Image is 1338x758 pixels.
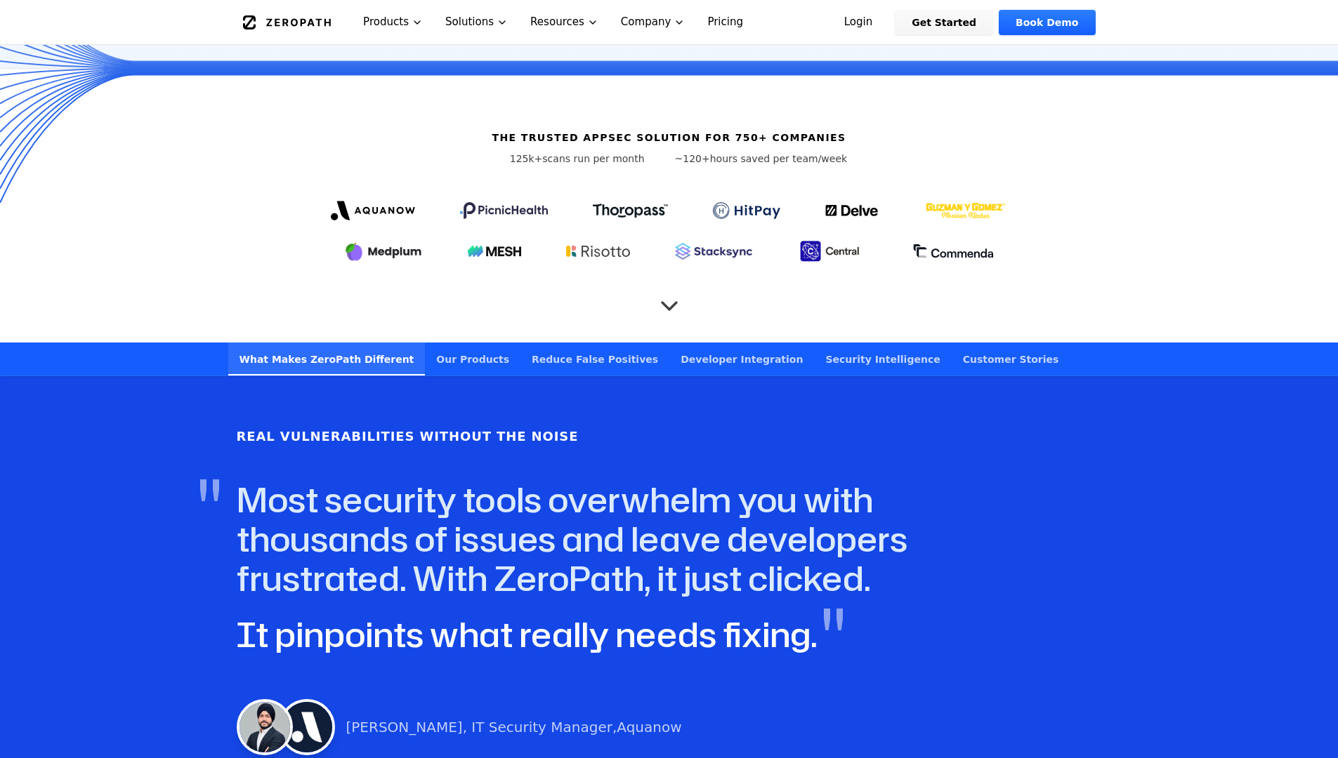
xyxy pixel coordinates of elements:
[346,717,682,737] p: [PERSON_NAME], IT Security Manager,
[468,246,521,257] img: Mesh
[492,131,846,145] h6: The trusted AppSec solution for 750+ companies
[675,152,848,166] p: hours saved per team/week
[425,343,520,375] a: Our Products
[237,699,293,755] img: Harneet
[675,153,710,164] span: ~120+
[279,699,335,755] img: Harneet
[237,480,1046,598] h4: Most security tools overwhelm you with thousands of issues and leave developers frustrated. With ...
[924,194,1007,227] img: GYG
[491,152,664,166] p: scans run per month
[669,343,814,375] a: Developer Integration
[655,285,683,313] button: Scroll to next section
[510,153,543,164] span: 125k+
[952,343,1070,375] a: Customer Stories
[197,469,221,536] span: "
[228,343,426,375] a: What Makes ZeroPath Different
[237,611,817,658] span: It pinpoints what really needs fixing.
[821,598,845,665] span: "
[814,343,951,375] a: Security Intelligence
[675,243,752,260] img: Stacksync
[344,240,423,262] img: Medplum
[827,10,890,35] a: Login
[593,204,668,218] img: Thoropass
[617,719,681,736] a: Aquanow
[237,427,579,446] h6: Real Vulnerabilities Without the Noise
[999,10,1095,35] a: Book Demo
[895,10,993,35] a: Get Started
[797,239,867,264] img: Central
[520,343,669,375] a: Reduce False Positives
